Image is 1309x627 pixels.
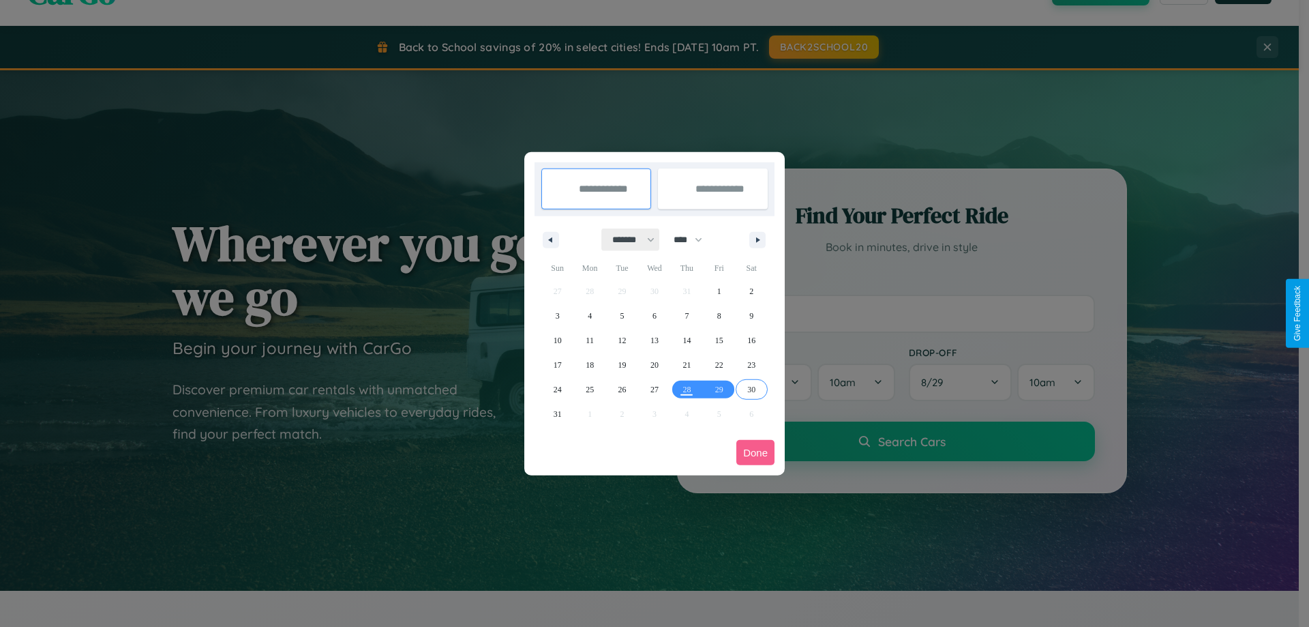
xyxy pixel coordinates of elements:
[573,304,605,328] button: 4
[586,377,594,402] span: 25
[747,328,755,353] span: 16
[671,377,703,402] button: 28
[618,377,627,402] span: 26
[588,304,592,328] span: 4
[736,377,768,402] button: 30
[671,328,703,353] button: 14
[650,377,659,402] span: 27
[715,328,723,353] span: 15
[652,304,657,328] span: 6
[682,377,691,402] span: 28
[671,257,703,279] span: Thu
[618,353,627,377] span: 19
[606,377,638,402] button: 26
[747,353,755,377] span: 23
[682,328,691,353] span: 14
[703,304,735,328] button: 8
[715,353,723,377] span: 22
[541,402,573,426] button: 31
[541,353,573,377] button: 17
[606,328,638,353] button: 12
[684,304,689,328] span: 7
[736,257,768,279] span: Sat
[736,440,774,465] button: Done
[703,279,735,304] button: 1
[638,257,670,279] span: Wed
[638,328,670,353] button: 13
[606,257,638,279] span: Tue
[703,328,735,353] button: 15
[703,353,735,377] button: 22
[541,328,573,353] button: 10
[1293,286,1302,341] div: Give Feedback
[541,304,573,328] button: 3
[638,304,670,328] button: 6
[618,328,627,353] span: 12
[541,257,573,279] span: Sun
[749,279,753,304] span: 2
[736,304,768,328] button: 9
[573,377,605,402] button: 25
[671,304,703,328] button: 7
[638,377,670,402] button: 27
[606,353,638,377] button: 19
[554,328,562,353] span: 10
[573,328,605,353] button: 11
[736,353,768,377] button: 23
[638,353,670,377] button: 20
[606,304,638,328] button: 5
[703,257,735,279] span: Fri
[573,257,605,279] span: Mon
[736,328,768,353] button: 16
[715,377,723,402] span: 29
[573,353,605,377] button: 18
[554,353,562,377] span: 17
[736,279,768,304] button: 2
[703,377,735,402] button: 29
[747,377,755,402] span: 30
[749,304,753,328] span: 9
[682,353,691,377] span: 21
[671,353,703,377] button: 21
[554,377,562,402] span: 24
[717,304,721,328] span: 8
[650,353,659,377] span: 20
[650,328,659,353] span: 13
[554,402,562,426] span: 31
[541,377,573,402] button: 24
[556,304,560,328] span: 3
[586,328,594,353] span: 11
[620,304,625,328] span: 5
[717,279,721,304] span: 1
[586,353,594,377] span: 18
